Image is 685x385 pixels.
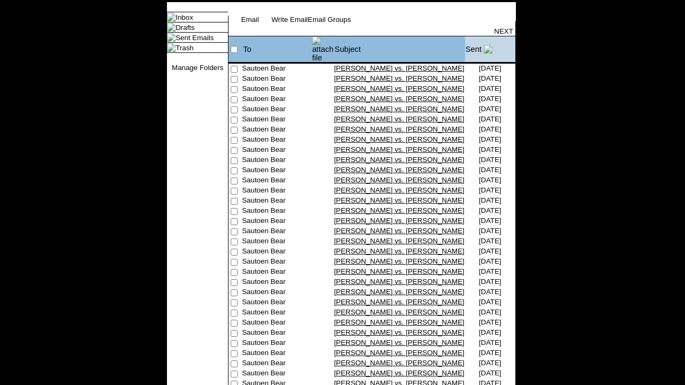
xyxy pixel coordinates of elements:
[466,45,482,53] a: Sent
[242,196,311,206] td: Sautoen Bear
[242,166,311,176] td: Sautoen Bear
[242,298,311,308] td: Sautoen Bear
[479,95,501,103] nobr: [DATE]
[242,247,311,257] td: Sautoen Bear
[242,206,311,217] td: Sautoen Bear
[479,145,501,153] nobr: [DATE]
[334,145,465,153] a: [PERSON_NAME] vs. [PERSON_NAME]
[479,257,501,265] nobr: [DATE]
[242,186,311,196] td: Sautoen Bear
[312,36,333,62] img: attach file
[479,369,501,377] nobr: [DATE]
[242,288,311,298] td: Sautoen Bear
[167,23,176,32] img: folder_icon.gif
[334,369,465,377] a: [PERSON_NAME] vs. [PERSON_NAME]
[334,186,465,194] a: [PERSON_NAME] vs. [PERSON_NAME]
[242,115,311,125] td: Sautoen Bear
[479,308,501,316] nobr: [DATE]
[242,64,311,74] td: Sautoen Bear
[242,349,311,359] td: Sautoen Bear
[172,64,223,72] a: Manage Folders
[479,298,501,306] nobr: [DATE]
[479,338,501,346] nobr: [DATE]
[334,135,465,143] a: [PERSON_NAME] vs. [PERSON_NAME]
[479,288,501,296] nobr: [DATE]
[243,45,251,53] a: To
[479,196,501,204] nobr: [DATE]
[167,43,176,52] img: folder_icon.gif
[479,206,501,214] nobr: [DATE]
[167,13,176,21] img: folder_icon.gif
[479,115,501,123] nobr: [DATE]
[242,318,311,328] td: Sautoen Bear
[242,135,311,145] td: Sautoen Bear
[242,176,311,186] td: Sautoen Bear
[242,125,311,135] td: Sautoen Bear
[334,64,465,72] a: [PERSON_NAME] vs. [PERSON_NAME]
[334,176,465,184] a: [PERSON_NAME] vs. [PERSON_NAME]
[479,156,501,164] nobr: [DATE]
[242,267,311,278] td: Sautoen Bear
[494,27,513,35] a: NEXT
[479,227,501,235] nobr: [DATE]
[479,247,501,255] nobr: [DATE]
[334,349,465,357] a: [PERSON_NAME] vs. [PERSON_NAME]
[242,145,311,156] td: Sautoen Bear
[479,166,501,174] nobr: [DATE]
[242,257,311,267] td: Sautoen Bear
[484,45,492,53] img: arrow_down.gif
[479,74,501,82] nobr: [DATE]
[479,84,501,93] nobr: [DATE]
[479,105,501,113] nobr: [DATE]
[334,196,465,204] a: [PERSON_NAME] vs. [PERSON_NAME]
[176,13,193,21] a: Inbox
[479,135,501,143] nobr: [DATE]
[334,84,465,93] a: [PERSON_NAME] vs. [PERSON_NAME]
[334,206,465,214] a: [PERSON_NAME] vs. [PERSON_NAME]
[167,33,176,42] img: folder_icon_pick.gif
[242,359,311,369] td: Sautoen Bear
[479,176,501,184] nobr: [DATE]
[242,105,311,115] td: Sautoen Bear
[479,318,501,326] nobr: [DATE]
[334,237,465,245] a: [PERSON_NAME] vs. [PERSON_NAME]
[241,16,259,24] a: Email
[334,45,361,53] a: Subject
[479,267,501,275] nobr: [DATE]
[242,74,311,84] td: Sautoen Bear
[242,84,311,95] td: Sautoen Bear
[176,24,195,32] a: Drafts
[242,237,311,247] td: Sautoen Bear
[242,217,311,227] td: Sautoen Bear
[242,308,311,318] td: Sautoen Bear
[242,328,311,338] td: Sautoen Bear
[334,278,465,286] a: [PERSON_NAME] vs. [PERSON_NAME]
[334,166,465,174] a: [PERSON_NAME] vs. [PERSON_NAME]
[308,16,351,24] a: Email Groups
[334,125,465,133] a: [PERSON_NAME] vs. [PERSON_NAME]
[479,186,501,194] nobr: [DATE]
[479,64,501,72] nobr: [DATE]
[334,267,465,275] a: [PERSON_NAME] vs. [PERSON_NAME]
[176,34,214,42] a: Sent Emails
[334,257,465,265] a: [PERSON_NAME] vs. [PERSON_NAME]
[242,227,311,237] td: Sautoen Bear
[271,16,308,24] a: Write Email
[479,237,501,245] nobr: [DATE]
[479,328,501,336] nobr: [DATE]
[479,349,501,357] nobr: [DATE]
[176,44,194,52] a: Trash
[334,247,465,255] a: [PERSON_NAME] vs. [PERSON_NAME]
[479,125,501,133] nobr: [DATE]
[479,217,501,225] nobr: [DATE]
[479,278,501,286] nobr: [DATE]
[334,95,465,103] a: [PERSON_NAME] vs. [PERSON_NAME]
[334,115,465,123] a: [PERSON_NAME] vs. [PERSON_NAME]
[334,217,465,225] a: [PERSON_NAME] vs. [PERSON_NAME]
[334,74,465,82] a: [PERSON_NAME] vs. [PERSON_NAME]
[334,359,465,367] a: [PERSON_NAME] vs. [PERSON_NAME]
[334,298,465,306] a: [PERSON_NAME] vs. [PERSON_NAME]
[479,359,501,367] nobr: [DATE]
[242,278,311,288] td: Sautoen Bear
[334,105,465,113] a: [PERSON_NAME] vs. [PERSON_NAME]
